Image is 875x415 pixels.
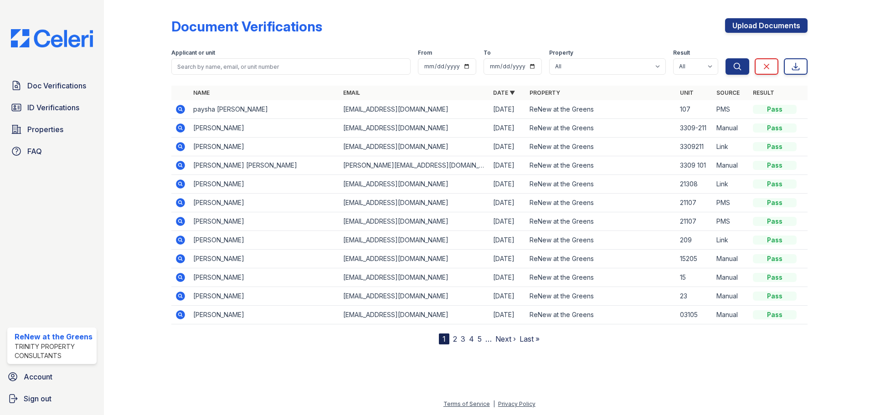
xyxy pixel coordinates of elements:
[676,100,713,119] td: 107
[489,194,526,212] td: [DATE]
[340,250,489,268] td: [EMAIL_ADDRESS][DOMAIN_NAME]
[753,123,797,133] div: Pass
[753,105,797,114] div: Pass
[190,287,340,306] td: [PERSON_NAME]
[526,212,676,231] td: ReNew at the Greens
[713,287,749,306] td: Manual
[24,371,52,382] span: Account
[15,331,93,342] div: ReNew at the Greens
[418,49,432,56] label: From
[526,231,676,250] td: ReNew at the Greens
[24,393,51,404] span: Sign out
[4,389,100,408] a: Sign out
[171,49,215,56] label: Applicant or unit
[439,333,449,344] div: 1
[676,231,713,250] td: 209
[713,268,749,287] td: Manual
[713,119,749,138] td: Manual
[753,89,774,96] a: Result
[673,49,690,56] label: Result
[713,231,749,250] td: Link
[526,100,676,119] td: ReNew at the Greens
[443,400,490,407] a: Terms of Service
[4,368,100,386] a: Account
[753,236,797,245] div: Pass
[713,194,749,212] td: PMS
[171,18,322,35] div: Document Verifications
[676,268,713,287] td: 15
[171,58,411,75] input: Search by name, email, or unit number
[753,142,797,151] div: Pass
[676,175,713,194] td: 21308
[725,18,808,33] a: Upload Documents
[713,175,749,194] td: Link
[526,156,676,175] td: ReNew at the Greens
[190,306,340,324] td: [PERSON_NAME]
[713,250,749,268] td: Manual
[676,194,713,212] td: 21107
[340,194,489,212] td: [EMAIL_ADDRESS][DOMAIN_NAME]
[190,268,340,287] td: [PERSON_NAME]
[453,334,457,343] a: 2
[489,250,526,268] td: [DATE]
[713,138,749,156] td: Link
[520,334,540,343] a: Last »
[7,142,97,160] a: FAQ
[4,29,100,47] img: CE_Logo_Blue-a8612792a0a2168367f1c8372b55b34899dd931a85d93a1a3d3e32e68fde9ad4.png
[753,179,797,189] div: Pass
[489,268,526,287] td: [DATE]
[489,306,526,324] td: [DATE]
[713,212,749,231] td: PMS
[526,268,676,287] td: ReNew at the Greens
[489,175,526,194] td: [DATE]
[489,287,526,306] td: [DATE]
[676,287,713,306] td: 23
[498,400,535,407] a: Privacy Policy
[484,49,491,56] label: To
[190,231,340,250] td: [PERSON_NAME]
[753,310,797,319] div: Pass
[190,138,340,156] td: [PERSON_NAME]
[676,306,713,324] td: 03105
[526,194,676,212] td: ReNew at the Greens
[716,89,740,96] a: Source
[489,156,526,175] td: [DATE]
[526,175,676,194] td: ReNew at the Greens
[549,49,573,56] label: Property
[190,175,340,194] td: [PERSON_NAME]
[713,100,749,119] td: PMS
[713,306,749,324] td: Manual
[526,119,676,138] td: ReNew at the Greens
[7,98,97,117] a: ID Verifications
[27,102,79,113] span: ID Verifications
[478,334,482,343] a: 5
[713,156,749,175] td: Manual
[190,100,340,119] td: paysha [PERSON_NAME]
[676,250,713,268] td: 15205
[340,268,489,287] td: [EMAIL_ADDRESS][DOMAIN_NAME]
[340,212,489,231] td: [EMAIL_ADDRESS][DOMAIN_NAME]
[27,80,86,91] span: Doc Verifications
[340,156,489,175] td: [PERSON_NAME][EMAIL_ADDRESS][DOMAIN_NAME]
[526,250,676,268] td: ReNew at the Greens
[753,217,797,226] div: Pass
[15,342,93,360] div: Trinity Property Consultants
[526,306,676,324] td: ReNew at the Greens
[340,287,489,306] td: [EMAIL_ADDRESS][DOMAIN_NAME]
[676,138,713,156] td: 3309211
[526,138,676,156] td: ReNew at the Greens
[680,89,694,96] a: Unit
[190,250,340,268] td: [PERSON_NAME]
[27,124,63,135] span: Properties
[753,273,797,282] div: Pass
[190,212,340,231] td: [PERSON_NAME]
[343,89,360,96] a: Email
[27,146,42,157] span: FAQ
[753,292,797,301] div: Pass
[190,156,340,175] td: [PERSON_NAME] [PERSON_NAME]
[485,333,492,344] span: …
[526,287,676,306] td: ReNew at the Greens
[340,306,489,324] td: [EMAIL_ADDRESS][DOMAIN_NAME]
[469,334,474,343] a: 4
